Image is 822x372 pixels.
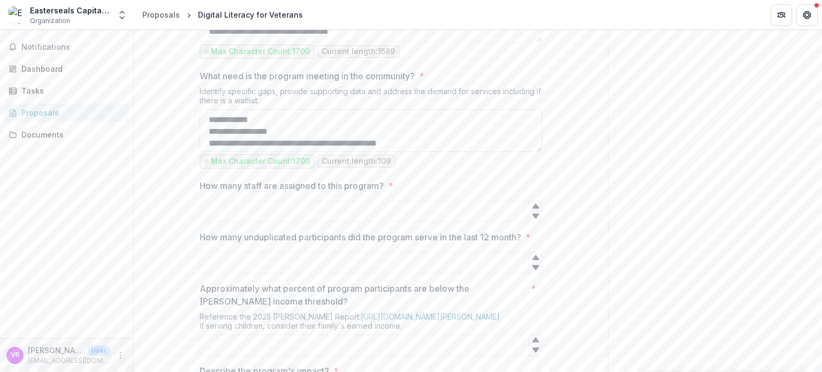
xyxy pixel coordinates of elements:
p: Max Character Count: 1700 [211,157,310,166]
p: Max Character Count: 1700 [211,47,310,56]
p: Current length: 109 [322,157,391,166]
img: Easterseals Capital Region & Eastern CT, Inc. [9,6,26,24]
a: Dashboard [4,60,129,78]
p: What need is the program meeting in the community? [200,70,415,82]
p: [EMAIL_ADDRESS][DOMAIN_NAME] [28,356,110,366]
a: Proposals [138,7,184,22]
button: Notifications [4,39,129,56]
div: Proposals [142,9,180,20]
p: How many unduplicated participants did the program serve in the last 12 month? [200,231,521,244]
nav: breadcrumb [138,7,307,22]
span: Organization [30,16,70,26]
p: User [88,346,110,355]
a: Documents [4,126,129,143]
a: [URL][DOMAIN_NAME][PERSON_NAME] [361,312,500,321]
div: Identify specific gaps, provide supporting data and address the demand for services including if ... [200,87,542,109]
span: Notifications [21,43,125,52]
div: Valerie Rodino [11,352,20,359]
button: Partners [771,4,792,26]
div: Dashboard [21,63,120,74]
a: Proposals [4,104,129,122]
div: Proposals [21,107,120,118]
p: Current length: 1589 [322,47,395,56]
div: Easterseals Capital Region & [GEOGRAPHIC_DATA], Inc. [30,5,110,16]
p: [PERSON_NAME] [28,345,83,356]
button: More [114,349,127,362]
div: Digital Literacy for Veterans [198,9,303,20]
div: Tasks [21,85,120,96]
p: How many staff are assigned to this program? [200,179,384,192]
button: Get Help [796,4,818,26]
div: Documents [21,129,120,140]
a: Tasks [4,82,129,100]
div: Reference the 2025 [PERSON_NAME] Report: If serving children, consider their family's earned income. [200,312,542,335]
button: Open entity switcher [115,4,130,26]
p: Approximately what percent of program participants are below the [PERSON_NAME] income threshold? [200,282,527,308]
